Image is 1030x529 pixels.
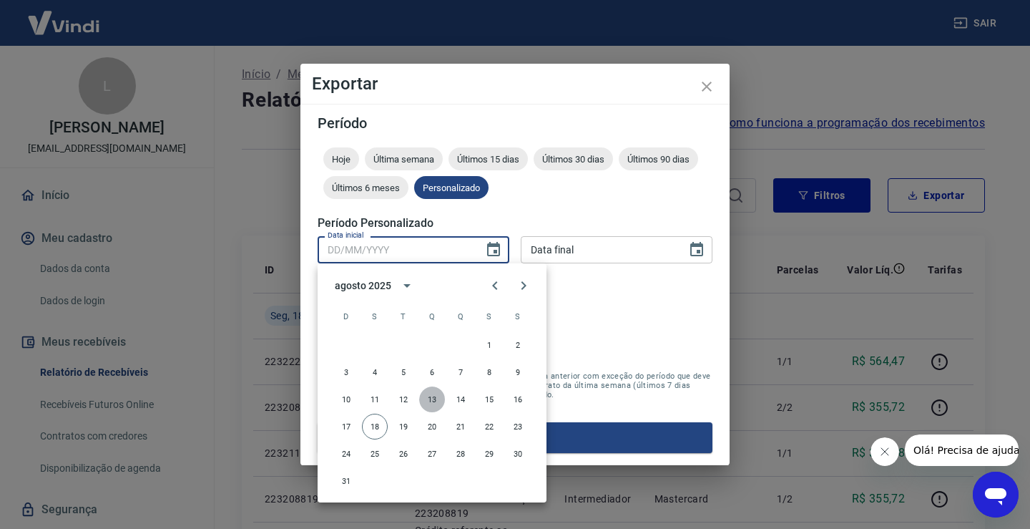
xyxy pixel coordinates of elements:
[479,236,508,264] button: Choose date
[448,359,474,385] button: 7
[333,441,359,467] button: 24
[973,472,1019,518] iframe: Botão para abrir a janela de mensagens
[318,236,474,263] input: DD/MM/YYYY
[619,154,698,165] span: Últimos 90 dias
[323,183,408,193] span: Últimos 6 meses
[481,271,509,300] button: Previous month
[521,236,677,263] input: DD/MM/YYYY
[419,414,445,440] button: 20
[476,441,502,467] button: 29
[476,387,502,412] button: 15
[333,302,359,331] span: domingo
[323,154,359,165] span: Hoje
[362,441,388,467] button: 25
[505,414,531,440] button: 23
[476,359,502,385] button: 8
[619,147,698,170] div: Últimos 90 dias
[505,387,531,412] button: 16
[362,302,388,331] span: segunda-feira
[419,359,445,385] button: 6
[362,387,388,412] button: 11
[534,147,613,170] div: Últimos 30 dias
[328,230,364,241] label: Data inicial
[391,441,416,467] button: 26
[448,414,474,440] button: 21
[333,468,359,494] button: 31
[419,387,445,412] button: 13
[362,414,388,440] button: 18
[476,302,502,331] span: sexta-feira
[505,359,531,385] button: 9
[318,116,712,130] h5: Período
[333,414,359,440] button: 17
[419,302,445,331] span: quarta-feira
[448,147,528,170] div: Últimos 15 dias
[318,216,712,230] h5: Período Personalizado
[414,176,489,199] div: Personalizado
[362,359,388,385] button: 4
[534,154,613,165] span: Últimos 30 dias
[395,273,419,298] button: calendar view is open, switch to year view
[419,441,445,467] button: 27
[335,278,391,293] div: agosto 2025
[365,147,443,170] div: Última semana
[505,441,531,467] button: 30
[323,147,359,170] div: Hoje
[905,435,1019,466] iframe: Mensagem da empresa
[323,176,408,199] div: Últimos 6 meses
[9,10,120,21] span: Olá! Precisa de ajuda?
[505,302,531,331] span: sábado
[505,332,531,358] button: 2
[448,154,528,165] span: Últimos 15 dias
[391,359,416,385] button: 5
[333,359,359,385] button: 3
[682,236,711,264] button: Choose date
[365,154,443,165] span: Última semana
[476,332,502,358] button: 1
[476,414,502,440] button: 22
[391,387,416,412] button: 12
[391,302,416,331] span: terça-feira
[448,387,474,412] button: 14
[870,437,899,466] iframe: Fechar mensagem
[448,441,474,467] button: 28
[690,69,724,104] button: close
[333,387,359,412] button: 10
[414,183,489,193] span: Personalizado
[312,75,718,92] h4: Exportar
[391,414,416,440] button: 19
[509,271,538,300] button: Next month
[448,302,474,331] span: quinta-feira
